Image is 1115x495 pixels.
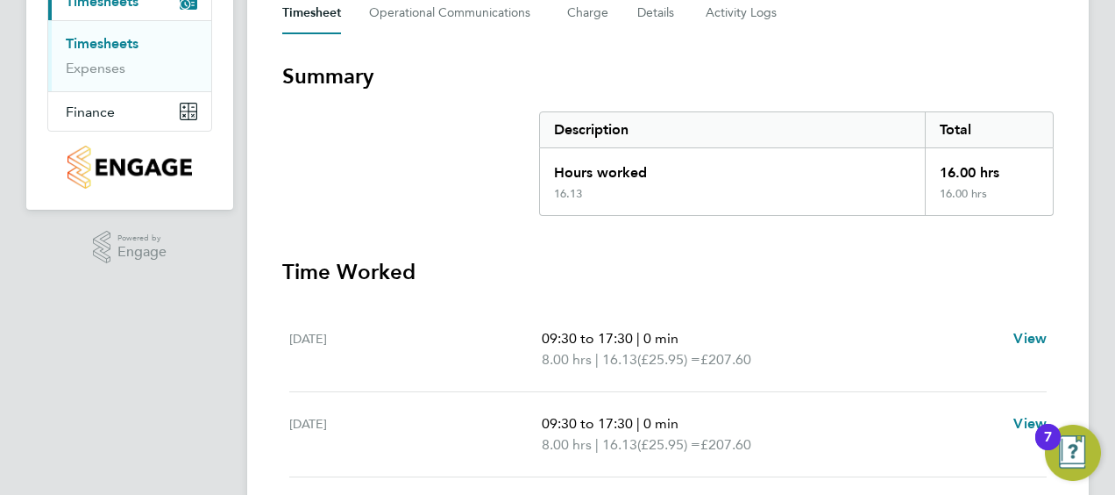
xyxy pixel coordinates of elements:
span: £207.60 [700,436,751,453]
span: 16.13 [602,434,637,456]
a: Timesheets [66,35,138,52]
a: View [1013,413,1047,434]
div: [DATE] [289,328,542,370]
a: View [1013,328,1047,349]
span: £207.60 [700,351,751,368]
div: 7 [1044,437,1052,460]
a: Go to home page [47,146,212,189]
h3: Summary [282,62,1054,90]
div: Total [925,112,1053,147]
div: Description [540,112,925,147]
div: Hours worked [540,148,925,187]
span: 0 min [643,330,678,347]
div: 16.00 hrs [925,187,1053,215]
button: Finance [48,92,211,131]
span: Finance [66,104,115,120]
div: 16.00 hrs [925,148,1053,187]
span: 8.00 hrs [542,436,592,453]
span: 0 min [643,415,678,432]
span: Powered by [117,231,167,246]
a: Powered byEngage [93,231,167,264]
span: | [595,351,599,368]
span: | [595,436,599,453]
span: 09:30 to 17:30 [542,415,633,432]
span: 8.00 hrs [542,351,592,368]
div: [DATE] [289,413,542,456]
img: countryside-properties-logo-retina.png [67,146,191,189]
button: Open Resource Center, 7 new notifications [1045,425,1101,481]
span: | [636,330,640,347]
span: Engage [117,245,167,260]
h3: Time Worked [282,258,1054,286]
span: | [636,415,640,432]
div: Timesheets [48,20,211,91]
span: (£25.95) = [637,436,700,453]
span: 09:30 to 17:30 [542,330,633,347]
div: Summary [539,111,1054,216]
span: View [1013,330,1047,347]
span: View [1013,415,1047,432]
a: Expenses [66,60,125,76]
span: (£25.95) = [637,351,700,368]
div: 16.13 [554,187,582,201]
span: 16.13 [602,349,637,370]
